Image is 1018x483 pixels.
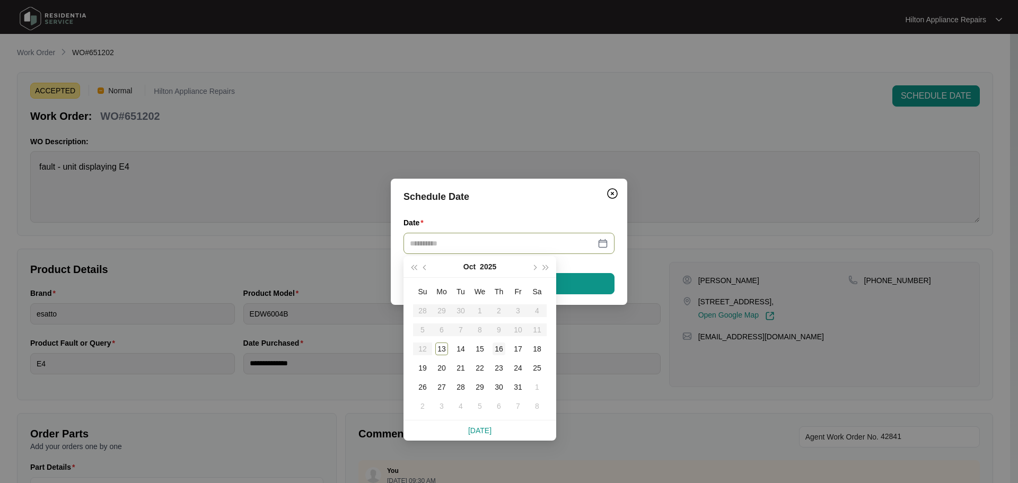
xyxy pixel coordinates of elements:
[416,362,429,374] div: 19
[451,377,470,397] td: 2025-10-28
[451,282,470,301] th: Tu
[508,339,528,358] td: 2025-10-17
[470,377,489,397] td: 2025-10-29
[493,381,505,393] div: 30
[528,339,547,358] td: 2025-10-18
[435,362,448,374] div: 20
[528,358,547,377] td: 2025-10-25
[606,187,619,200] img: closeCircle
[403,217,428,228] label: Date
[432,282,451,301] th: Mo
[454,400,467,412] div: 4
[410,238,595,249] input: Date
[435,343,448,355] div: 13
[512,381,524,393] div: 31
[413,377,432,397] td: 2025-10-26
[432,339,451,358] td: 2025-10-13
[454,362,467,374] div: 21
[432,397,451,416] td: 2025-11-03
[413,282,432,301] th: Su
[512,343,524,355] div: 17
[451,339,470,358] td: 2025-10-14
[528,282,547,301] th: Sa
[508,358,528,377] td: 2025-10-24
[454,381,467,393] div: 28
[531,362,543,374] div: 25
[480,256,496,277] button: 2025
[493,400,505,412] div: 6
[473,400,486,412] div: 5
[508,377,528,397] td: 2025-10-31
[413,397,432,416] td: 2025-11-02
[489,397,508,416] td: 2025-11-06
[489,282,508,301] th: Th
[508,397,528,416] td: 2025-11-07
[470,397,489,416] td: 2025-11-05
[451,397,470,416] td: 2025-11-04
[463,256,476,277] button: Oct
[493,343,505,355] div: 16
[531,343,543,355] div: 18
[473,362,486,374] div: 22
[454,343,467,355] div: 14
[604,185,621,202] button: Close
[403,189,615,204] div: Schedule Date
[432,377,451,397] td: 2025-10-27
[470,282,489,301] th: We
[489,358,508,377] td: 2025-10-23
[531,381,543,393] div: 1
[473,381,486,393] div: 29
[416,381,429,393] div: 26
[468,426,492,435] a: [DATE]
[489,377,508,397] td: 2025-10-30
[470,358,489,377] td: 2025-10-22
[512,362,524,374] div: 24
[493,362,505,374] div: 23
[508,282,528,301] th: Fr
[435,381,448,393] div: 27
[413,358,432,377] td: 2025-10-19
[470,339,489,358] td: 2025-10-15
[473,343,486,355] div: 15
[512,400,524,412] div: 7
[416,400,429,412] div: 2
[451,358,470,377] td: 2025-10-21
[528,397,547,416] td: 2025-11-08
[435,400,448,412] div: 3
[432,358,451,377] td: 2025-10-20
[531,400,543,412] div: 8
[528,377,547,397] td: 2025-11-01
[489,339,508,358] td: 2025-10-16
